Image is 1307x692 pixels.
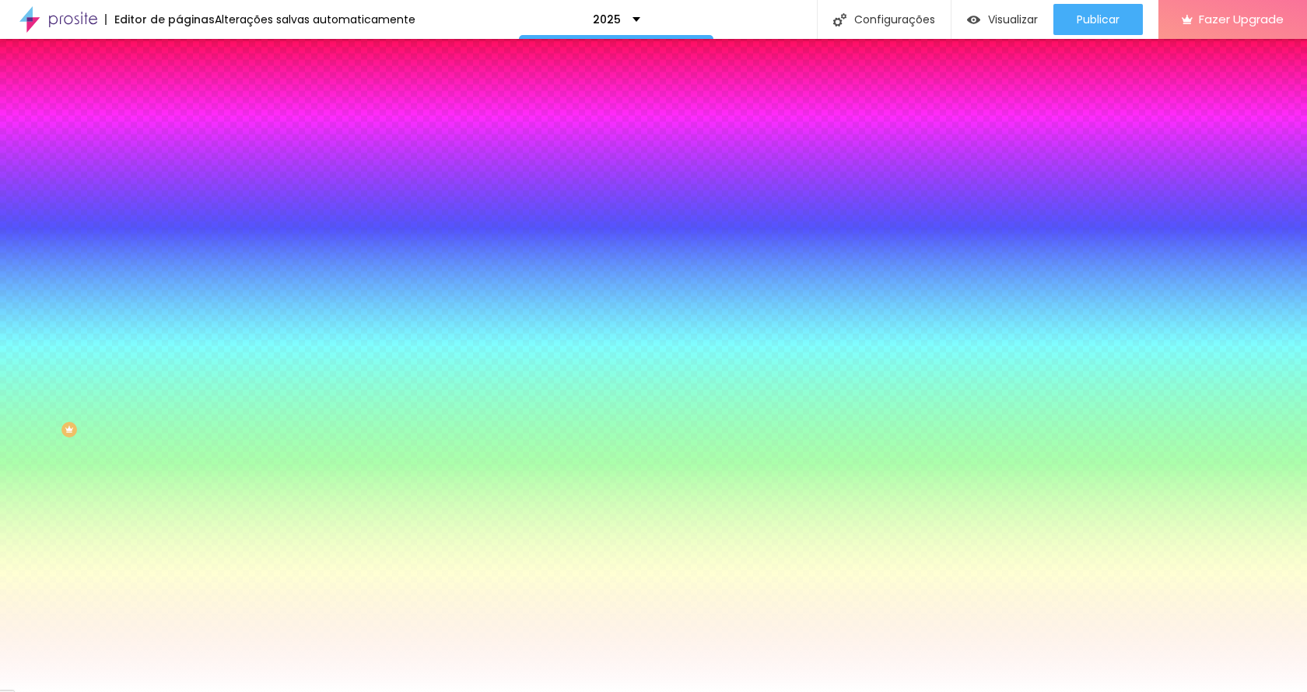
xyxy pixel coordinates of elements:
img: Icone [833,13,846,26]
span: Fazer Upgrade [1199,12,1284,26]
button: Publicar [1053,4,1143,35]
button: Visualizar [951,4,1053,35]
span: Publicar [1077,13,1120,26]
p: 2025 [593,14,621,25]
div: Alterações salvas automaticamente [215,14,415,25]
img: view-1.svg [967,13,980,26]
span: Visualizar [988,13,1038,26]
div: Editor de páginas [105,14,215,25]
